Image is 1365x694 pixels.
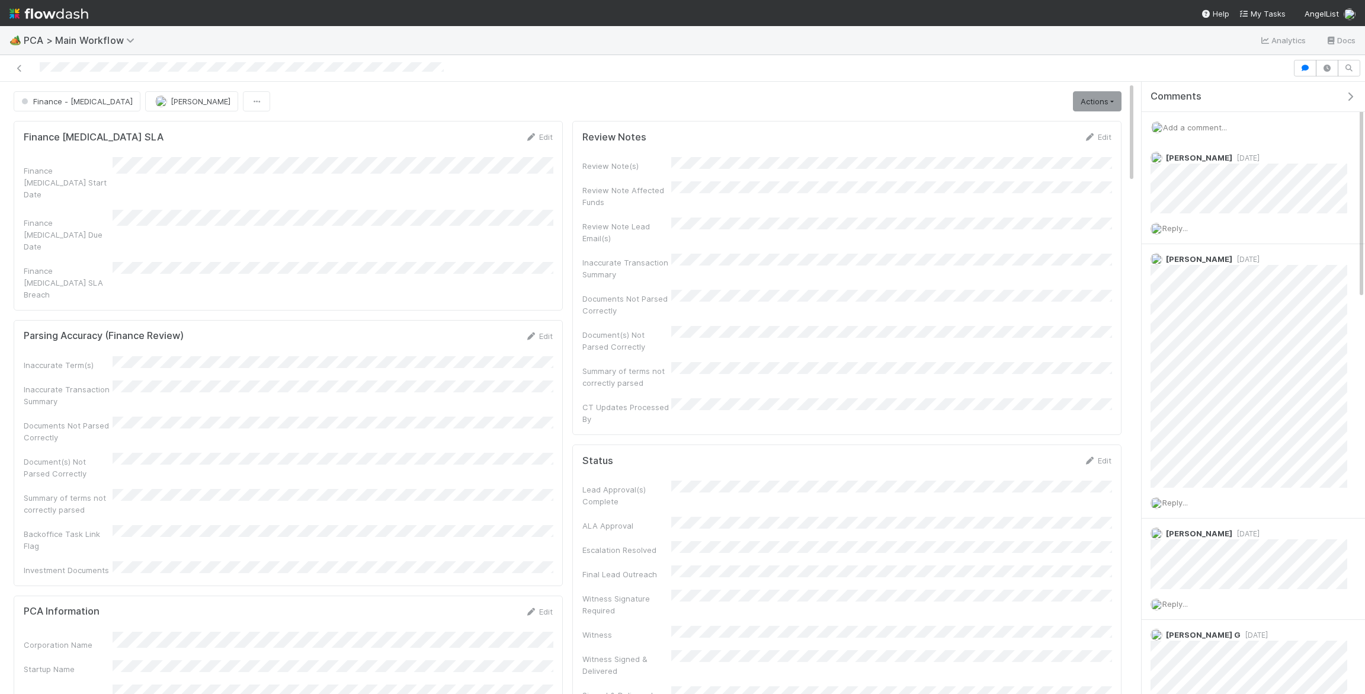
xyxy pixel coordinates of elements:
span: Reply... [1162,223,1188,233]
div: Startup Name [24,663,113,675]
div: Investment Documents [24,564,113,576]
button: [PERSON_NAME] [145,91,238,111]
div: Inaccurate Transaction Summary [582,257,671,280]
div: Documents Not Parsed Correctly [582,293,671,316]
a: Analytics [1260,33,1306,47]
span: [PERSON_NAME] [1166,529,1232,538]
div: CT Updates Processed By [582,401,671,425]
div: Backoffice Task Link Flag [24,528,113,552]
h5: Status [582,455,613,467]
img: avatar_d7f67417-030a-43ce-a3ce-a315a3ccfd08.png [1151,152,1162,164]
button: Finance - [MEDICAL_DATA] [14,91,140,111]
img: logo-inverted-e16ddd16eac7371096b0.svg [9,4,88,24]
a: Edit [525,331,553,341]
div: Help [1201,8,1229,20]
span: Finance - [MEDICAL_DATA] [19,97,133,106]
span: [DATE] [1232,529,1260,538]
div: Inaccurate Term(s) [24,359,113,371]
span: [PERSON_NAME] G [1166,630,1241,639]
div: Inaccurate Transaction Summary [24,383,113,407]
a: Edit [525,132,553,142]
a: Edit [525,607,553,616]
span: PCA > Main Workflow [24,34,140,46]
div: Summary of terms not correctly parsed [582,365,671,389]
div: Summary of terms not correctly parsed [24,492,113,516]
img: avatar_f32b584b-9fa7-42e4-bca2-ac5b6bf32423.png [1151,121,1163,133]
div: Escalation Resolved [582,544,671,556]
div: Review Note Affected Funds [582,184,671,208]
h5: PCA Information [24,606,100,618]
div: Witness Signature Required [582,593,671,616]
div: Document(s) Not Parsed Correctly [582,329,671,353]
span: Comments [1151,91,1201,103]
span: AngelList [1305,9,1339,18]
span: My Tasks [1239,9,1286,18]
a: Docs [1325,33,1356,47]
div: Review Note(s) [582,160,671,172]
span: [PERSON_NAME] [1166,153,1232,162]
span: [DATE] [1241,631,1268,639]
img: avatar_f32b584b-9fa7-42e4-bca2-ac5b6bf32423.png [1151,497,1162,509]
h5: Finance [MEDICAL_DATA] SLA [24,132,164,143]
img: avatar_d7f67417-030a-43ce-a3ce-a315a3ccfd08.png [155,95,167,107]
div: Finance [MEDICAL_DATA] SLA Breach [24,265,113,300]
div: Review Note Lead Email(s) [582,220,671,244]
img: avatar_487f705b-1efa-4920-8de6-14528bcda38c.png [1151,527,1162,539]
span: Reply... [1162,599,1188,609]
div: ALA Approval [582,520,671,532]
div: Final Lead Outreach [582,568,671,580]
span: [PERSON_NAME] [1166,254,1232,264]
div: Witness [582,629,671,641]
h5: Parsing Accuracy (Finance Review) [24,330,184,342]
a: My Tasks [1239,8,1286,20]
h5: Review Notes [582,132,646,143]
img: avatar_f32b584b-9fa7-42e4-bca2-ac5b6bf32423.png [1151,223,1162,235]
div: Finance [MEDICAL_DATA] Start Date [24,165,113,200]
img: avatar_b4f748d8-b256-44d5-97f3-a1bca153c561.png [1151,629,1162,641]
a: Edit [1084,132,1111,142]
div: Documents Not Parsed Correctly [24,420,113,443]
div: Witness Signed & Delivered [582,653,671,677]
span: [DATE] [1232,255,1260,264]
img: avatar_f32b584b-9fa7-42e4-bca2-ac5b6bf32423.png [1151,599,1162,610]
div: Corporation Name [24,639,113,651]
span: 🏕️ [9,35,21,45]
div: Finance [MEDICAL_DATA] Due Date [24,217,113,252]
span: Reply... [1162,498,1188,507]
a: Edit [1084,456,1111,465]
a: Actions [1073,91,1122,111]
div: Lead Approval(s) Complete [582,484,671,507]
img: avatar_f32b584b-9fa7-42e4-bca2-ac5b6bf32423.png [1344,8,1356,20]
div: Document(s) Not Parsed Correctly [24,456,113,479]
span: Add a comment... [1163,123,1227,132]
span: [DATE] [1232,153,1260,162]
img: avatar_030f5503-c087-43c2-95d1-dd8963b2926c.png [1151,253,1162,265]
span: [PERSON_NAME] [171,97,230,106]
